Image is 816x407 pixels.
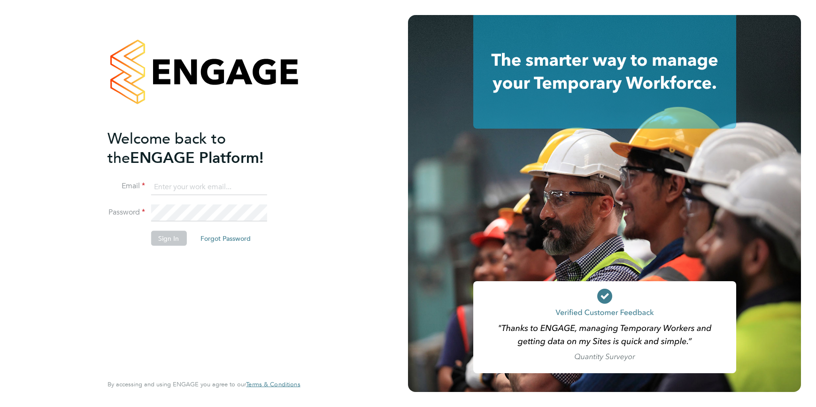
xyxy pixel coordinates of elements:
[108,129,291,167] h2: ENGAGE Platform!
[108,380,300,388] span: By accessing and using ENGAGE you agree to our
[151,178,267,195] input: Enter your work email...
[108,181,145,191] label: Email
[108,207,145,217] label: Password
[246,380,300,388] span: Terms & Conditions
[151,231,186,246] button: Sign In
[246,381,300,388] a: Terms & Conditions
[108,129,226,167] span: Welcome back to the
[193,231,258,246] button: Forgot Password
